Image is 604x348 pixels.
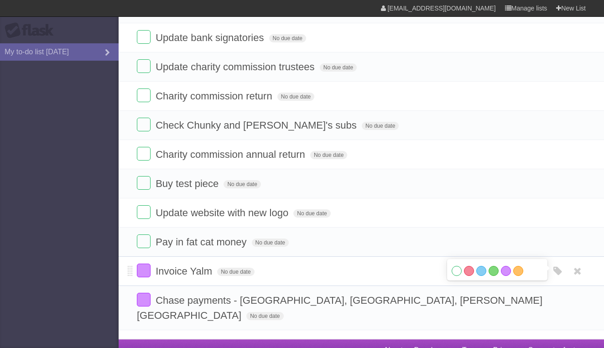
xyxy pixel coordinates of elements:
[320,63,357,72] span: No due date
[489,266,499,276] label: Green
[156,90,275,102] span: Charity commission return
[252,239,289,247] span: No due date
[464,266,474,276] label: Red
[137,234,151,248] label: Done
[156,149,307,160] span: Charity commission annual return
[452,266,462,276] label: White
[217,268,254,276] span: No due date
[156,32,266,43] span: Update bank signatories
[137,59,151,73] label: Done
[156,178,221,189] span: Buy test piece
[277,93,314,101] span: No due date
[156,61,317,73] span: Update charity commission trustees
[137,88,151,102] label: Done
[137,176,151,190] label: Done
[137,264,151,277] label: Done
[501,266,511,276] label: Purple
[137,205,151,219] label: Done
[310,151,347,159] span: No due date
[362,122,399,130] span: No due date
[476,266,486,276] label: Blue
[513,266,523,276] label: Orange
[156,236,249,248] span: Pay in fat cat money
[137,147,151,161] label: Done
[156,119,359,131] span: Check Chunky and [PERSON_NAME]'s subs
[156,265,214,277] span: Invoice Yalm
[293,209,330,218] span: No due date
[137,293,151,306] label: Done
[269,34,306,42] span: No due date
[137,30,151,44] label: Done
[156,207,291,218] span: Update website with new logo
[137,295,542,321] span: Chase payments - [GEOGRAPHIC_DATA], [GEOGRAPHIC_DATA], [PERSON_NAME][GEOGRAPHIC_DATA]
[137,118,151,131] label: Done
[224,180,260,188] span: No due date
[246,312,283,320] span: No due date
[5,22,59,39] div: Flask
